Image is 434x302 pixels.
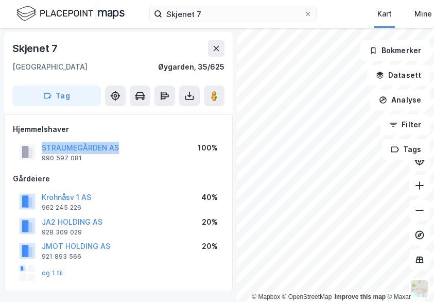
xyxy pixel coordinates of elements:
[12,86,101,106] button: Tag
[198,142,218,154] div: 100%
[158,61,224,73] div: Øygarden, 35/625
[282,293,332,300] a: OpenStreetMap
[12,40,60,57] div: Skjenet 7
[201,191,218,204] div: 40%
[12,61,88,73] div: [GEOGRAPHIC_DATA]
[367,65,430,86] button: Datasett
[202,240,218,253] div: 20%
[13,173,224,185] div: Gårdeiere
[383,253,434,302] div: Kontrollprogram for chat
[202,216,218,228] div: 20%
[360,40,430,61] button: Bokmerker
[377,8,392,20] div: Kart
[42,154,82,162] div: 990 597 081
[162,6,304,22] input: Søk på adresse, matrikkel, gårdeiere, leietakere eller personer
[13,123,224,136] div: Hjemmelshaver
[370,90,430,110] button: Analyse
[42,253,81,261] div: 921 893 566
[252,293,280,300] a: Mapbox
[383,253,434,302] iframe: Chat Widget
[42,228,82,237] div: 928 309 029
[380,114,430,135] button: Filter
[335,293,386,300] a: Improve this map
[16,5,125,23] img: logo.f888ab2527a4732fd821a326f86c7f29.svg
[382,139,430,160] button: Tags
[42,204,81,212] div: 962 245 226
